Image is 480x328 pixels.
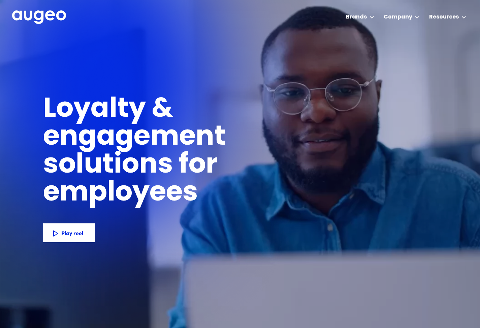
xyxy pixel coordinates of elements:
[384,13,412,21] div: Company
[43,96,334,180] h1: Loyalty & engagement solutions for
[12,10,66,25] a: home
[346,13,367,21] div: Brands
[12,10,66,24] img: Augeo's full logo in white.
[429,13,459,21] div: Resources
[43,223,95,242] a: Play reel
[43,180,210,208] h1: employees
